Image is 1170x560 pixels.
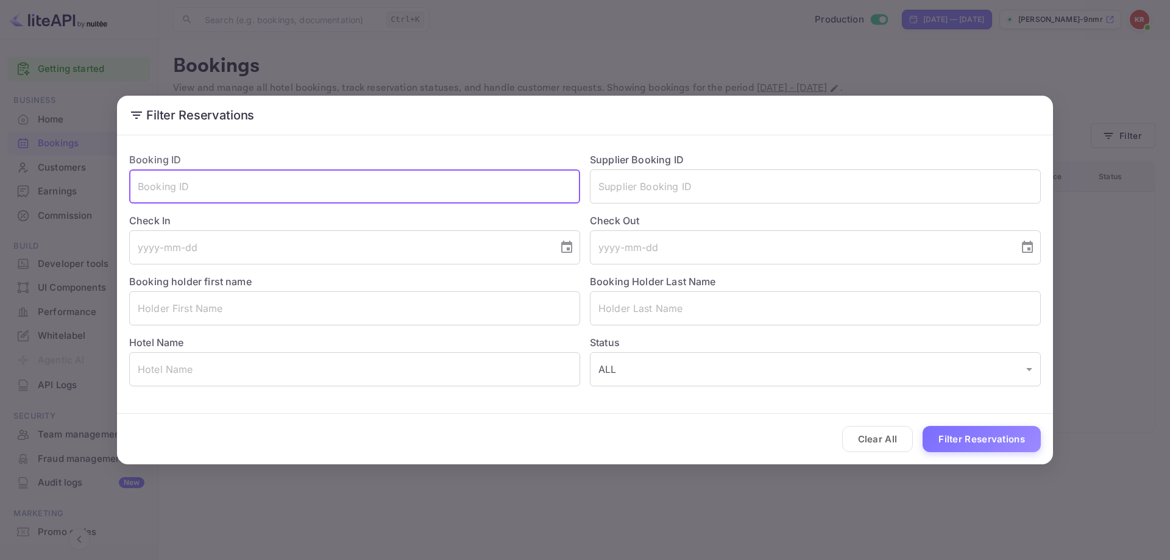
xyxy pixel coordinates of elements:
[590,154,684,166] label: Supplier Booking ID
[129,154,182,166] label: Booking ID
[590,352,1041,386] div: ALL
[129,352,580,386] input: Hotel Name
[590,169,1041,204] input: Supplier Booking ID
[590,291,1041,325] input: Holder Last Name
[842,426,913,452] button: Clear All
[129,291,580,325] input: Holder First Name
[129,230,550,264] input: yyyy-mm-dd
[590,335,1041,350] label: Status
[1015,235,1040,260] button: Choose date
[129,213,580,228] label: Check In
[923,426,1041,452] button: Filter Reservations
[555,235,579,260] button: Choose date
[129,336,184,349] label: Hotel Name
[129,275,252,288] label: Booking holder first name
[590,275,716,288] label: Booking Holder Last Name
[129,169,580,204] input: Booking ID
[590,230,1010,264] input: yyyy-mm-dd
[117,96,1053,135] h2: Filter Reservations
[590,213,1041,228] label: Check Out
